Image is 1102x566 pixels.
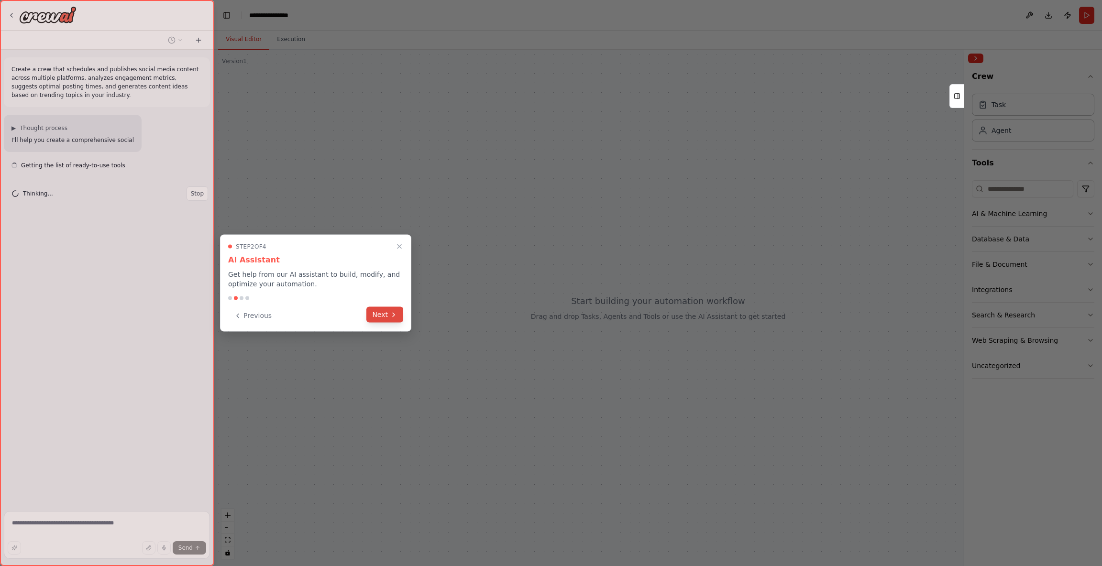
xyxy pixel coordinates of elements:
[228,308,277,324] button: Previous
[394,241,405,252] button: Close walkthrough
[220,9,233,22] button: Hide left sidebar
[228,270,403,289] p: Get help from our AI assistant to build, modify, and optimize your automation.
[366,307,403,323] button: Next
[228,254,403,266] h3: AI Assistant
[236,243,266,250] span: Step 2 of 4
